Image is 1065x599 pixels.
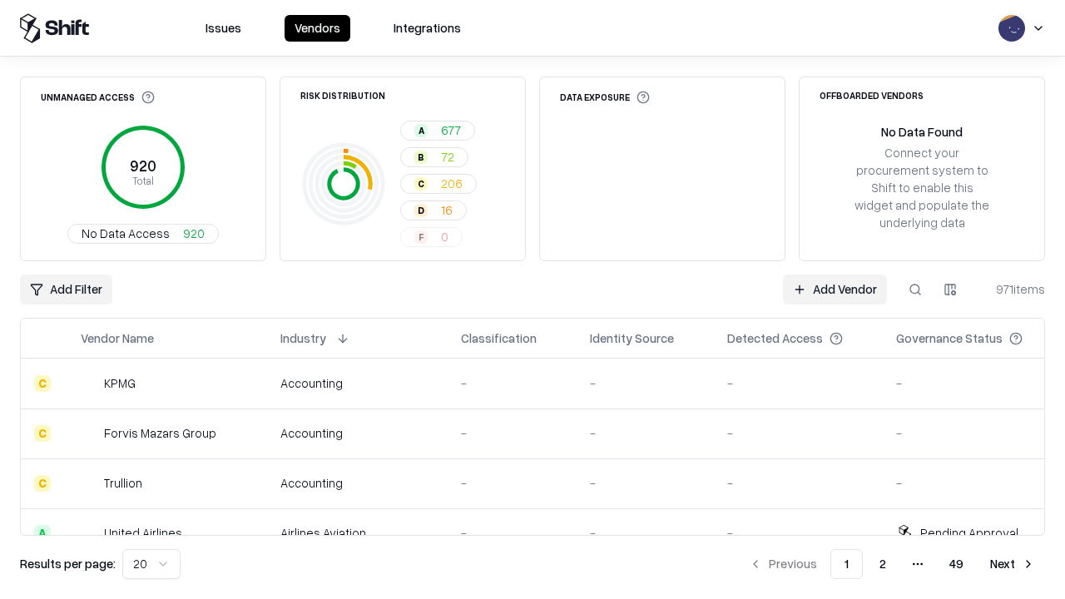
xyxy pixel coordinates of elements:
div: - [461,424,563,442]
div: Accounting [280,424,434,442]
img: Forvis Mazars Group [81,425,97,442]
div: - [727,524,869,542]
span: No Data Access [82,225,170,242]
button: Next [980,549,1045,579]
div: Governance Status [896,329,1003,347]
button: Integrations [384,15,471,42]
div: A [34,525,51,542]
div: - [896,374,1049,392]
div: Connect your procurement system to Shift to enable this widget and populate the underlying data [853,144,991,232]
div: - [590,424,701,442]
div: - [896,424,1049,442]
div: Airlines Aviation [280,524,434,542]
span: 72 [441,148,454,166]
div: Industry [280,329,326,347]
span: 677 [441,121,461,139]
div: C [34,475,51,492]
div: Data Exposure [560,91,650,104]
div: B [414,151,428,164]
div: Trullion [104,474,142,492]
div: A [414,124,428,137]
button: B72 [400,147,468,167]
tspan: Total [132,174,154,187]
div: C [34,425,51,442]
button: 1 [830,549,863,579]
span: 16 [441,201,453,219]
button: A677 [400,121,475,141]
div: Offboarded Vendors [820,91,924,100]
button: Vendors [285,15,350,42]
span: 206 [441,175,463,192]
div: Forvis Mazars Group [104,424,216,442]
button: 49 [936,549,977,579]
button: Issues [196,15,251,42]
div: D [414,204,428,217]
div: - [590,524,701,542]
button: No Data Access920 [67,224,219,244]
div: - [896,474,1049,492]
div: Identity Source [590,329,674,347]
img: Trullion [81,475,97,492]
div: Unmanaged Access [41,91,155,104]
a: Add Vendor [783,275,887,304]
div: Pending Approval [920,524,1018,542]
div: No Data Found [881,123,963,141]
div: - [461,374,563,392]
div: C [34,375,51,392]
div: - [727,474,869,492]
img: KPMG [81,375,97,392]
div: - [727,374,869,392]
div: C [414,177,428,191]
div: Detected Access [727,329,823,347]
div: Risk Distribution [300,91,385,100]
div: Classification [461,329,537,347]
button: C206 [400,174,477,194]
div: - [590,474,701,492]
div: - [590,374,701,392]
div: United Airlines [104,524,182,542]
div: Vendor Name [81,329,154,347]
div: Accounting [280,474,434,492]
tspan: 920 [130,156,156,175]
div: Accounting [280,374,434,392]
button: D16 [400,200,467,220]
nav: pagination [739,549,1045,579]
div: 971 items [978,280,1045,298]
img: United Airlines [81,525,97,542]
button: Add Filter [20,275,112,304]
div: - [727,424,869,442]
div: KPMG [104,374,136,392]
span: 920 [183,225,205,242]
p: Results per page: [20,555,116,572]
button: 2 [866,549,899,579]
div: - [461,474,563,492]
div: - [461,524,563,542]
